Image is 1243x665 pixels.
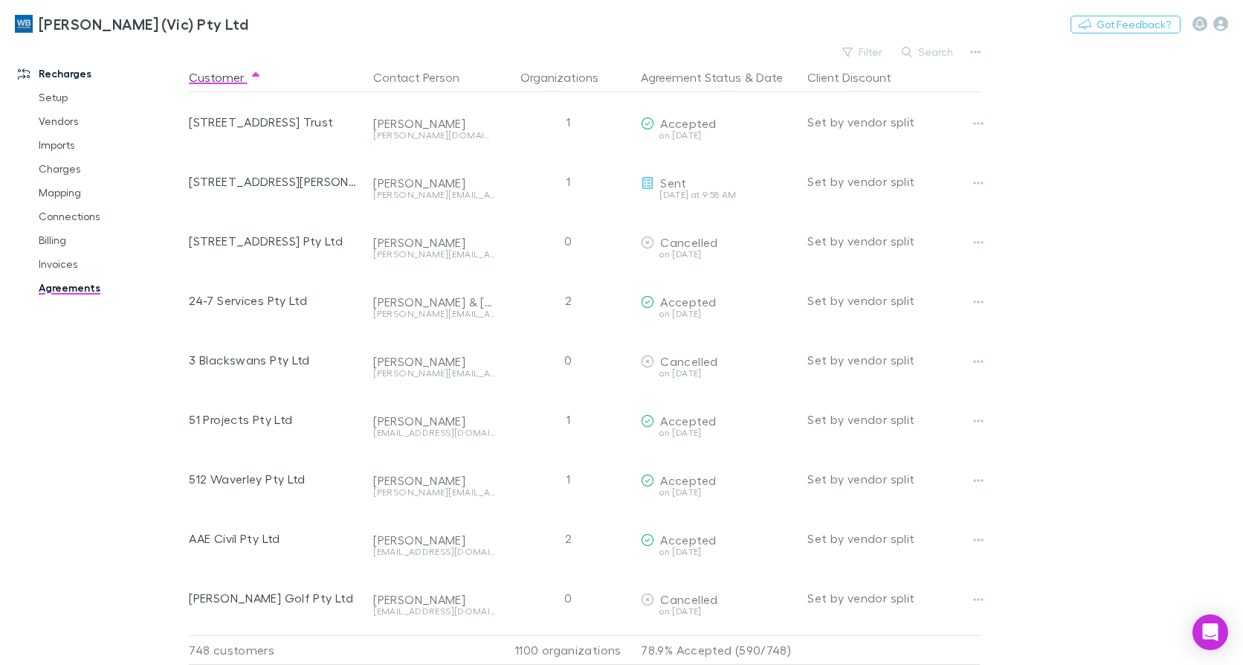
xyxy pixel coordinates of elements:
[641,131,795,140] div: on [DATE]
[189,330,361,390] div: 3 Blackswans Pty Ltd
[373,607,495,616] div: [EMAIL_ADDRESS][DOMAIN_NAME]
[1192,614,1228,650] div: Open Intercom Messenger
[660,533,716,547] span: Accepted
[807,449,980,509] div: Set by vendor split
[373,592,495,607] div: [PERSON_NAME]
[756,62,783,92] button: Date
[807,390,980,449] div: Set by vendor split
[3,62,197,86] a: Recharges
[807,211,980,271] div: Set by vendor split
[641,636,795,664] p: 78.9% Accepted (590/748)
[641,369,795,378] div: on [DATE]
[373,547,495,556] div: [EMAIL_ADDRESS][DOMAIN_NAME]
[373,369,495,378] div: [PERSON_NAME][EMAIL_ADDRESS][DOMAIN_NAME]
[15,15,33,33] img: William Buck (Vic) Pty Ltd's Logo
[501,211,635,271] div: 0
[189,509,361,568] div: AAE Civil Pty Ltd
[373,190,495,199] div: [PERSON_NAME][EMAIL_ADDRESS][PERSON_NAME][DOMAIN_NAME]
[24,276,197,300] a: Agreements
[373,176,495,190] div: [PERSON_NAME]
[373,414,495,428] div: [PERSON_NAME]
[24,109,197,133] a: Vendors
[501,635,635,665] div: 1100 organizations
[520,62,616,92] button: Organizations
[807,568,980,628] div: Set by vendor split
[1071,16,1181,33] button: Got Feedback?
[24,133,197,157] a: Imports
[807,509,980,568] div: Set by vendor split
[24,157,197,181] a: Charges
[373,473,495,488] div: [PERSON_NAME]
[641,250,795,259] div: on [DATE]
[660,473,716,487] span: Accepted
[641,62,795,92] div: &
[373,295,495,309] div: [PERSON_NAME] & [PERSON_NAME]
[501,330,635,390] div: 0
[373,62,477,92] button: Contact Person
[373,309,495,318] div: [PERSON_NAME][EMAIL_ADDRESS][DOMAIN_NAME]
[39,15,248,33] h3: [PERSON_NAME] (Vic) Pty Ltd
[641,607,795,616] div: on [DATE]
[641,547,795,556] div: on [DATE]
[641,428,795,437] div: on [DATE]
[24,228,197,252] a: Billing
[501,449,635,509] div: 1
[189,92,361,152] div: [STREET_ADDRESS] Trust
[373,131,495,140] div: [PERSON_NAME][DOMAIN_NAME][EMAIL_ADDRESS][PERSON_NAME][DOMAIN_NAME]
[189,390,361,449] div: 51 Projects Pty Ltd
[24,86,197,109] a: Setup
[660,176,686,190] span: Sent
[373,428,495,437] div: [EMAIL_ADDRESS][DOMAIN_NAME]
[373,533,495,547] div: [PERSON_NAME]
[189,568,361,628] div: [PERSON_NAME] Golf Pty Ltd
[189,449,361,509] div: 512 Waverley Pty Ltd
[189,211,361,271] div: [STREET_ADDRESS] Pty Ltd
[6,6,257,42] a: [PERSON_NAME] (Vic) Pty Ltd
[189,152,361,211] div: [STREET_ADDRESS][PERSON_NAME] Pty Ltd
[373,250,495,259] div: [PERSON_NAME][EMAIL_ADDRESS][DOMAIN_NAME]
[24,252,197,276] a: Invoices
[641,309,795,318] div: on [DATE]
[501,390,635,449] div: 1
[660,354,717,368] span: Cancelled
[807,271,980,330] div: Set by vendor split
[807,92,980,152] div: Set by vendor split
[660,235,717,249] span: Cancelled
[807,62,909,92] button: Client Discount
[373,354,495,369] div: [PERSON_NAME]
[894,43,962,61] button: Search
[501,92,635,152] div: 1
[501,271,635,330] div: 2
[189,635,367,665] div: 748 customers
[501,568,635,628] div: 0
[641,488,795,497] div: on [DATE]
[501,152,635,211] div: 1
[189,62,262,92] button: Customer
[660,295,716,309] span: Accepted
[660,592,717,606] span: Cancelled
[501,509,635,568] div: 2
[835,43,891,61] button: Filter
[24,205,197,228] a: Connections
[807,330,980,390] div: Set by vendor split
[373,488,495,497] div: [PERSON_NAME][EMAIL_ADDRESS][DOMAIN_NAME]
[660,414,716,428] span: Accepted
[189,271,361,330] div: 24-7 Services Pty Ltd
[641,62,741,92] button: Agreement Status
[807,152,980,211] div: Set by vendor split
[373,235,495,250] div: [PERSON_NAME]
[373,116,495,131] div: [PERSON_NAME]
[24,181,197,205] a: Mapping
[641,190,795,199] div: [DATE] at 9:58 AM
[660,116,716,130] span: Accepted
